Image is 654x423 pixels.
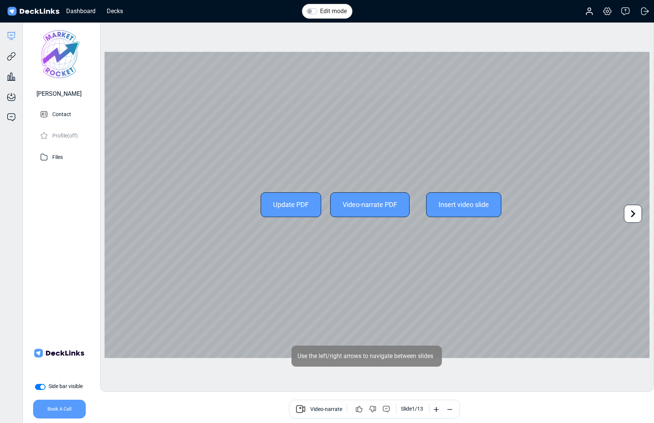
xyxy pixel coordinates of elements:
[426,192,501,217] div: Insert video slide
[261,192,321,217] div: Update PDF
[36,89,82,98] div: [PERSON_NAME]
[52,152,63,161] p: Files
[103,6,127,16] div: Decks
[33,28,86,80] img: avatar
[33,400,86,418] div: Book A Call
[401,405,423,413] div: Slide 1 / 13
[33,327,85,379] img: Company Banner
[49,382,83,390] label: Side bar visible
[62,6,99,16] div: Dashboard
[52,109,71,118] p: Contact
[330,192,410,217] div: Video-narrate PDF
[320,7,347,16] label: Edit mode
[6,6,61,17] img: DeckLinks
[310,405,342,414] span: Video-narrate
[52,130,78,140] p: Profile (off)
